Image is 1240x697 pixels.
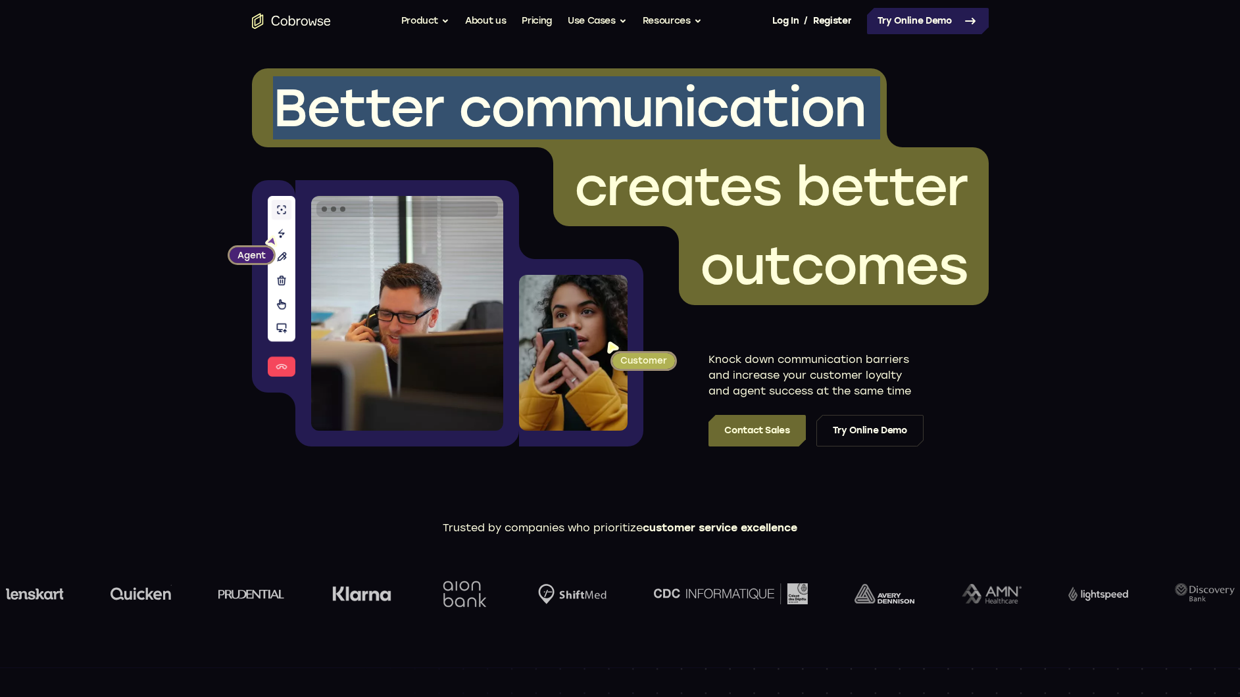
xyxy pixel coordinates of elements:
[816,415,924,446] a: Try Online Demo
[519,275,628,431] img: A customer holding their phone
[643,8,702,34] button: Resources
[855,584,914,604] img: avery-dennison
[311,196,503,431] img: A customer support agent talking on the phone
[700,234,968,297] span: outcomes
[568,8,627,34] button: Use Cases
[401,8,450,34] button: Product
[438,567,491,621] img: Aion Bank
[574,155,968,218] span: creates better
[708,415,805,446] a: Contact Sales
[643,521,797,534] span: customer service excellence
[804,13,808,29] span: /
[465,8,506,34] a: About us
[522,8,552,34] a: Pricing
[772,8,799,34] a: Log In
[538,584,607,604] img: Shiftmed
[218,589,285,599] img: prudential
[252,13,331,29] a: Go to the home page
[654,583,808,604] img: CDC Informatique
[867,8,989,34] a: Try Online Demo
[273,76,866,139] span: Better communication
[708,352,924,399] p: Knock down communication barriers and increase your customer loyalty and agent success at the sam...
[332,586,391,602] img: Klarna
[962,584,1022,604] img: AMN Healthcare
[813,8,851,34] a: Register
